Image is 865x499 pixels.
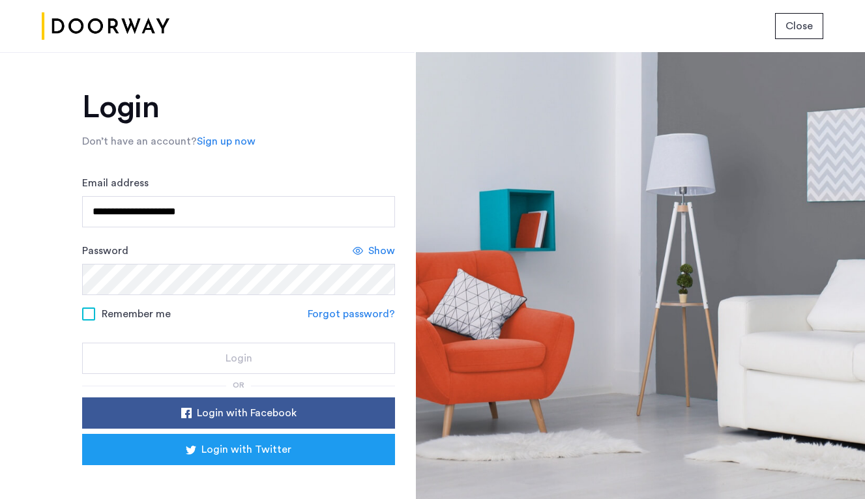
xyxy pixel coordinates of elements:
button: button [775,13,823,39]
label: Email address [82,175,149,191]
span: Login with Facebook [197,405,297,421]
a: Forgot password? [308,306,395,322]
span: Login with Twitter [201,442,291,457]
span: Remember me [102,306,171,322]
span: Login [226,350,252,366]
span: or [233,381,244,389]
label: Password [82,243,128,259]
span: Show [368,243,395,259]
span: Don’t have an account? [82,136,197,147]
button: button [82,343,395,374]
div: Sign in with Google. Opens in new tab [108,469,369,498]
button: button [82,397,395,429]
a: Sign up now [197,134,256,149]
button: button [82,434,395,465]
h1: Login [82,92,395,123]
span: Close [785,18,813,34]
img: logo [42,2,169,51]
